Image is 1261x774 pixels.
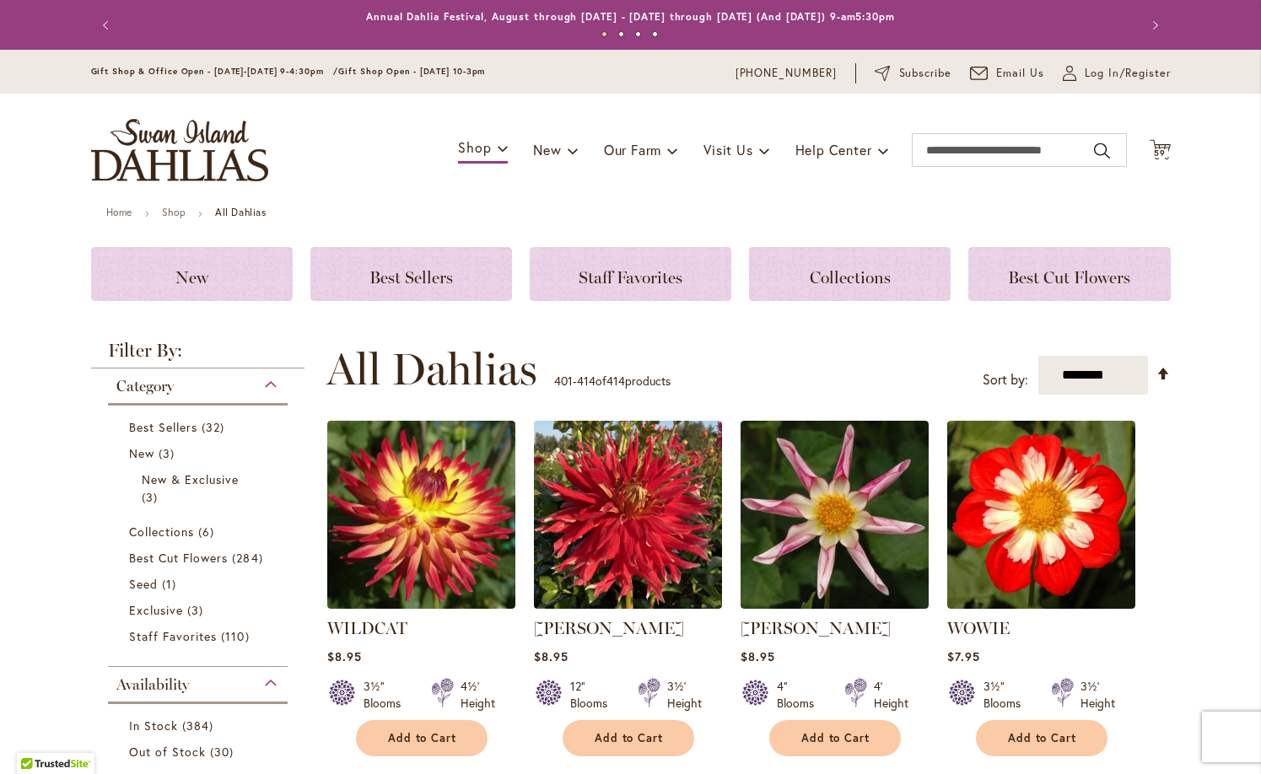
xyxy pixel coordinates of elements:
div: 3½' Height [667,678,702,712]
span: 110 [221,627,253,645]
button: 4 of 4 [652,31,658,37]
strong: All Dahlias [215,206,267,218]
span: Collections [129,524,195,540]
span: New [175,267,208,288]
label: Sort by: [983,364,1028,395]
a: New [129,444,272,462]
button: Add to Cart [976,720,1107,756]
span: Staff Favorites [129,628,218,644]
span: $8.95 [327,648,362,664]
span: Add to Cart [801,731,870,745]
img: WILLIE WILLIE [741,421,929,609]
a: [PHONE_NUMBER] [736,65,838,82]
a: Best Cut Flowers [968,247,1170,301]
span: Availability [116,675,189,694]
span: Our Farm [604,141,661,159]
img: WOWIE [947,421,1135,609]
a: Out of Stock 30 [129,743,272,761]
a: Subscribe [875,65,951,82]
a: Best Sellers [129,418,272,436]
span: 384 [182,717,218,734]
span: Subscribe [899,65,952,82]
span: New [533,141,561,159]
div: 12" Blooms [570,678,617,712]
span: Exclusive [129,602,183,618]
button: Add to Cart [769,720,901,756]
a: WILLIE WILLIE [741,596,929,612]
div: 4' Height [874,678,908,712]
a: Collections [129,523,272,540]
div: 4½' Height [461,678,495,712]
button: Next [1137,8,1171,42]
span: Email Us [996,65,1044,82]
a: WOWIE [947,596,1135,612]
div: 4" Blooms [777,678,824,712]
span: Best Sellers [369,267,453,288]
span: Visit Us [703,141,752,159]
button: 59 [1150,139,1171,162]
a: [PERSON_NAME] [534,618,684,638]
span: New [129,445,154,461]
span: Add to Cart [1008,731,1077,745]
span: 59 [1154,148,1166,159]
span: Help Center [795,141,872,159]
a: Email Us [970,65,1044,82]
a: Collections [749,247,951,301]
span: All Dahlias [326,344,537,395]
a: Annual Dahlia Festival, August through [DATE] - [DATE] through [DATE] (And [DATE]) 9-am5:30pm [366,10,895,23]
a: WILDCAT [327,618,407,638]
span: Staff Favorites [579,267,682,288]
img: WILDCAT [327,421,515,609]
a: Wildman [534,596,722,612]
span: 401 [554,373,573,389]
span: 414 [606,373,625,389]
span: Best Cut Flowers [129,550,229,566]
a: Home [106,206,132,218]
a: Best Cut Flowers [129,549,272,567]
span: 3 [187,601,207,619]
a: WOWIE [947,618,1010,638]
a: Best Sellers [310,247,512,301]
span: Collections [810,267,891,288]
span: $7.95 [947,648,980,664]
button: 3 of 4 [635,31,641,37]
img: Wildman [534,421,722,609]
a: store logo [91,119,268,181]
span: Category [116,377,174,395]
button: Add to Cart [356,720,488,756]
span: 30 [210,743,238,761]
a: Staff Favorites [129,627,272,645]
a: New [91,247,293,301]
span: In Stock [129,718,178,734]
button: 1 of 4 [601,31,607,37]
span: Gift Shop & Office Open - [DATE]-[DATE] 9-4:30pm / [91,66,339,77]
div: 3½' Height [1080,678,1115,712]
span: 3 [159,444,179,462]
button: 2 of 4 [618,31,624,37]
span: Add to Cart [388,731,457,745]
a: Seed [129,575,272,593]
a: Shop [162,206,186,218]
span: Seed [129,576,158,592]
a: [PERSON_NAME] [741,618,891,638]
span: Out of Stock [129,744,207,760]
span: $8.95 [534,648,569,664]
span: 6 [198,523,218,540]
span: Add to Cart [595,731,664,745]
strong: Filter By: [91,341,305,368]
span: Best Cut Flowers [1008,267,1130,288]
a: Log In/Register [1063,65,1171,82]
span: 414 [577,373,595,389]
div: 3½" Blooms [983,678,1031,712]
span: Best Sellers [129,419,198,435]
span: $8.95 [741,648,775,664]
p: - of products [554,368,671,395]
span: Shop [458,138,491,156]
div: 3½" Blooms [364,678,411,712]
a: Staff Favorites [530,247,731,301]
button: Add to Cart [563,720,694,756]
span: 284 [232,549,267,567]
span: 1 [162,575,181,593]
a: Exclusive [129,601,272,619]
span: Gift Shop Open - [DATE] 10-3pm [338,66,485,77]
